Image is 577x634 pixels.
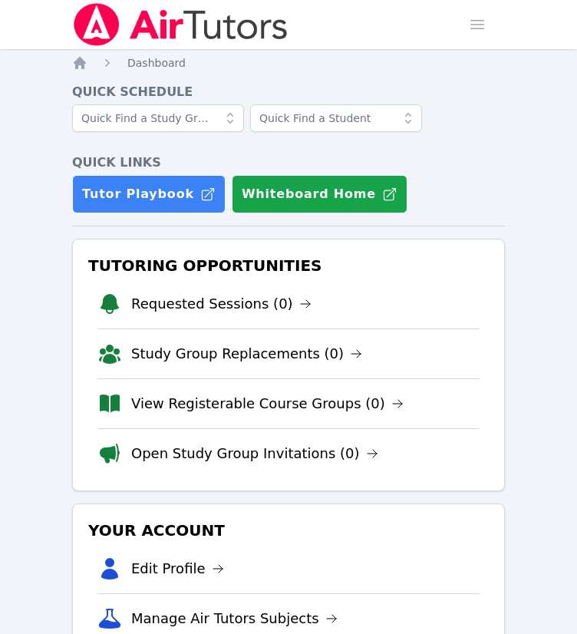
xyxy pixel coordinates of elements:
[131,343,362,365] a: Study Group Replacements (0)
[72,154,505,172] h4: Quick Links
[131,443,378,464] a: Open Study Group Invitations (0)
[131,393,404,414] a: View Registerable Course Groups (0)
[85,252,492,279] h3: Tutoring Opportunities
[250,104,422,132] input: Quick Find a Student
[72,104,244,132] input: Quick Find a Study Group
[232,175,407,213] button: Whiteboard Home
[72,55,505,71] nav: Breadcrumb
[72,83,505,101] h4: Quick Schedule
[72,3,289,46] img: Air Tutors
[131,558,224,580] a: Edit Profile
[127,55,186,71] a: Dashboard
[72,175,226,213] a: Tutor Playbook
[131,608,338,629] a: Manage Air Tutors Subjects
[127,57,186,69] span: Dashboard
[85,517,492,544] h3: Your Account
[131,293,312,315] a: Requested Sessions (0)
